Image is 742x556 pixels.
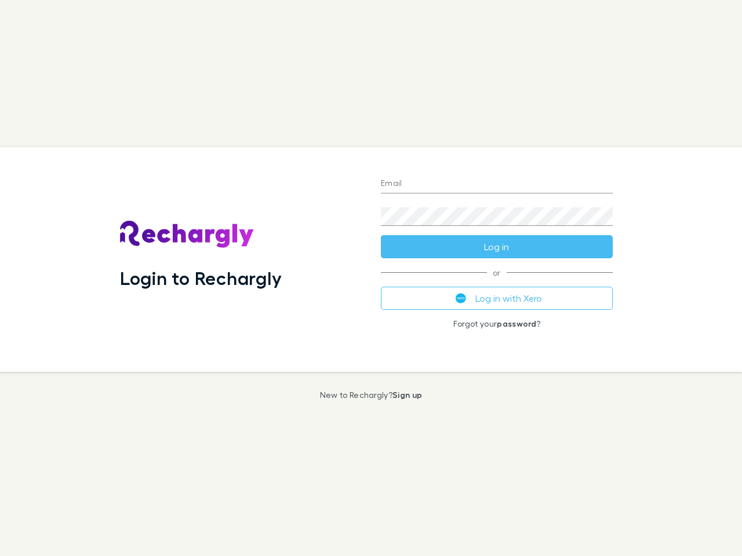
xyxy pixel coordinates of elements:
h1: Login to Rechargly [120,267,282,289]
a: password [497,319,536,328]
span: or [381,272,613,273]
img: Rechargly's Logo [120,221,254,248]
a: Sign up [392,390,422,400]
button: Log in [381,235,613,258]
p: New to Rechargly? [320,390,423,400]
p: Forgot your ? [381,319,613,328]
img: Xero's logo [456,293,466,303]
button: Log in with Xero [381,287,613,310]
